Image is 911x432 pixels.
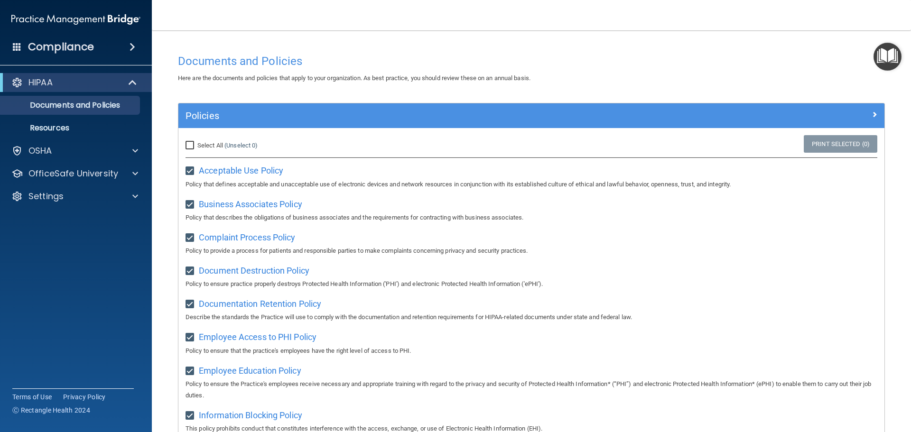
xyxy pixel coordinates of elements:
p: Describe the standards the Practice will use to comply with the documentation and retention requi... [186,312,877,323]
p: Policy to ensure practice properly destroys Protected Health Information ('PHI') and electronic P... [186,278,877,290]
p: Resources [6,123,136,133]
a: HIPAA [11,77,138,88]
span: Information Blocking Policy [199,410,302,420]
p: Policy that defines acceptable and unacceptable use of electronic devices and network resources i... [186,179,877,190]
img: PMB logo [11,10,140,29]
p: Policy to ensure that the practice's employees have the right level of access to PHI. [186,345,877,357]
span: Documentation Retention Policy [199,299,321,309]
span: Employee Access to PHI Policy [199,332,316,342]
p: Settings [28,191,64,202]
span: Employee Education Policy [199,366,301,376]
p: Policy to provide a process for patients and responsible parties to make complaints concerning pr... [186,245,877,257]
span: Document Destruction Policy [199,266,309,276]
a: Terms of Use [12,392,52,402]
a: Privacy Policy [63,392,106,402]
a: Settings [11,191,138,202]
p: Policy to ensure the Practice's employees receive necessary and appropriate training with regard ... [186,378,877,401]
span: Ⓒ Rectangle Health 2024 [12,405,90,415]
a: OfficeSafe University [11,168,138,179]
iframe: Drift Widget Chat Controller [747,365,900,403]
p: Policy that describes the obligations of business associates and the requirements for contracting... [186,212,877,223]
a: Print Selected (0) [804,135,877,153]
a: OSHA [11,145,138,156]
button: Open Resource Center [874,43,902,71]
span: Here are the documents and policies that apply to your organization. As best practice, you should... [178,74,530,82]
h4: Compliance [28,40,94,54]
span: Business Associates Policy [199,199,302,209]
h4: Documents and Policies [178,55,885,67]
span: Acceptable Use Policy [199,165,283,175]
h5: Policies [186,110,701,121]
a: Policies [186,108,877,123]
a: (Unselect 0) [224,142,258,149]
p: OfficeSafe University [28,168,118,179]
p: OSHA [28,145,52,156]
span: Select All [197,142,223,149]
p: Documents and Policies [6,101,136,110]
span: Complaint Process Policy [199,232,295,242]
p: HIPAA [28,77,53,88]
input: Select All (Unselect 0) [186,142,196,149]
